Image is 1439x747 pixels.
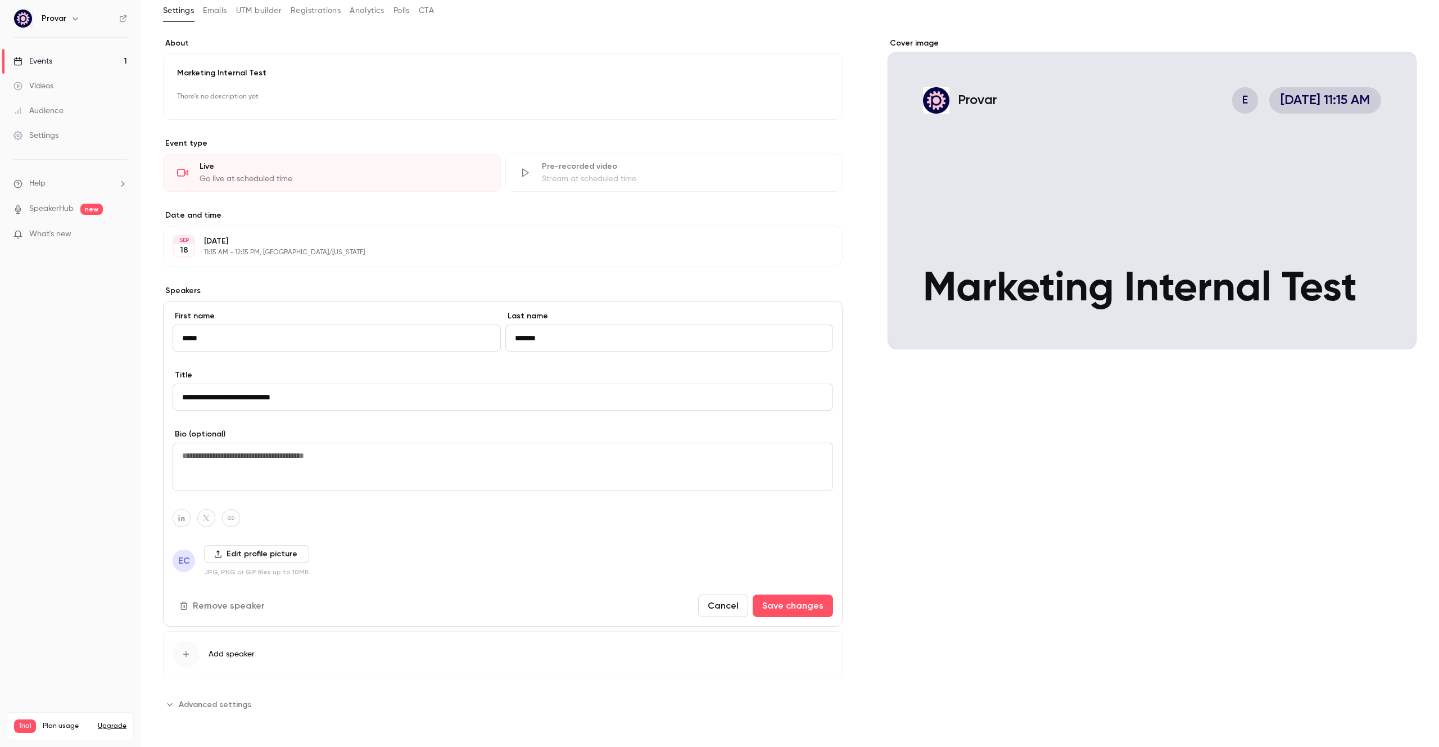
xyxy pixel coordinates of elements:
label: About [163,38,843,49]
img: Provar [14,10,32,28]
div: Audience [13,105,64,116]
button: Save changes [753,595,833,617]
p: There's no description yet [177,88,829,106]
div: Events [13,56,52,67]
button: Settings [163,2,194,20]
p: 18 [180,245,188,256]
button: CTA [419,2,434,20]
p: 11:15 AM - 12:15 PM, [GEOGRAPHIC_DATA]/[US_STATE] [204,248,783,257]
span: Add speaker [209,649,255,660]
section: Advanced settings [163,695,843,713]
span: EC [178,554,190,568]
span: new [80,204,103,215]
div: Stream at scheduled time [542,173,829,184]
span: Advanced settings [179,699,251,710]
label: Bio (optional) [173,429,833,440]
label: Date and time [163,210,843,221]
div: Pre-recorded video [542,161,829,172]
span: What's new [29,228,71,240]
label: First name [173,310,501,322]
label: Title [173,370,833,381]
button: Advanced settings [163,695,258,713]
p: [DATE] [204,236,783,247]
div: Settings [13,130,58,141]
button: Upgrade [98,722,126,731]
button: Analytics [350,2,384,20]
span: Plan usage [43,722,91,731]
div: Videos [13,80,53,92]
h6: Provar [42,13,66,24]
div: SEP [174,236,194,244]
button: Registrations [291,2,341,20]
p: Marketing Internal Test [177,67,829,79]
button: Polls [393,2,410,20]
span: Trial [14,719,36,733]
button: Add speaker [163,631,843,677]
iframe: Noticeable Trigger [114,229,127,240]
span: Help [29,178,46,190]
label: Last name [505,310,834,322]
button: Emails [203,2,227,20]
li: help-dropdown-opener [13,178,127,190]
div: Live [200,161,487,172]
label: Edit profile picture [204,545,309,563]
button: Remove speaker [173,595,274,617]
button: Cancel [698,595,748,617]
label: Cover image [888,38,1417,49]
button: UTM builder [236,2,282,20]
div: LiveGo live at scheduled time [163,154,501,192]
div: Go live at scheduled time [200,173,487,184]
label: Speakers [163,285,843,296]
div: Pre-recorded videoStream at scheduled time [505,154,843,192]
section: Cover image [888,38,1417,349]
p: Event type [163,138,843,149]
p: JPG, PNG or GIF files up to 10MB [204,568,309,577]
a: SpeakerHub [29,203,74,215]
